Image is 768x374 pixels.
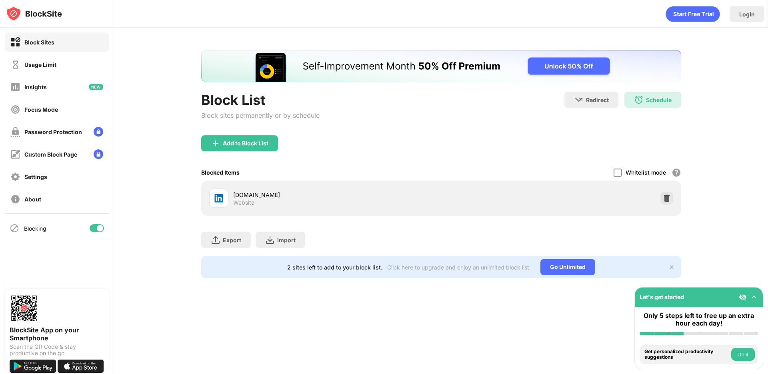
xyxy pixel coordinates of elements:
[644,349,729,360] div: Get personalized productivity suggestions
[58,360,104,373] img: download-on-the-app-store.svg
[387,264,531,271] div: Click here to upgrade and enjoy an unlimited block list.
[666,6,720,22] div: animation
[223,237,241,243] div: Export
[586,97,609,103] div: Redirect
[287,264,382,271] div: 2 sites left to add to your block list.
[24,151,77,158] div: Custom Block Page
[10,60,20,70] img: time-usage-off.svg
[201,50,681,82] iframe: Banner
[10,360,56,373] img: get-it-on-google-play.svg
[640,312,758,327] div: Only 5 steps left to free up an extra hour each day!
[201,169,240,176] div: Blocked Items
[6,6,62,22] img: logo-blocksite.svg
[24,196,41,203] div: About
[731,348,755,361] button: Do it
[24,129,82,135] div: Password Protection
[24,225,46,232] div: Blocking
[89,84,103,90] img: new-icon.svg
[10,223,19,233] img: blocking-icon.svg
[223,140,268,147] div: Add to Block List
[24,39,54,46] div: Block Sites
[10,326,104,342] div: BlockSite App on your Smartphone
[540,259,595,275] div: Go Unlimited
[626,169,666,176] div: Whitelist mode
[201,92,320,108] div: Block List
[10,82,20,92] img: insights-off.svg
[10,194,20,204] img: about-off.svg
[739,293,747,301] img: eye-not-visible.svg
[233,191,441,199] div: [DOMAIN_NAME]
[10,105,20,115] img: focus-off.svg
[201,111,320,119] div: Block sites permanently or by schedule
[739,11,755,18] div: Login
[24,106,58,113] div: Focus Mode
[750,293,758,301] img: omni-setup-toggle.svg
[94,127,103,137] img: lock-menu.svg
[233,199,254,206] div: Website
[94,149,103,159] img: lock-menu.svg
[668,264,675,270] img: x-button.svg
[646,97,672,103] div: Schedule
[10,344,104,356] div: Scan the QR Code & stay productive on the go
[24,173,47,180] div: Settings
[10,149,20,159] img: customize-block-page-off.svg
[10,127,20,137] img: password-protection-off.svg
[10,172,20,182] img: settings-off.svg
[10,294,38,323] img: options-page-qr-code.png
[277,237,296,243] div: Import
[640,294,684,300] div: Let's get started
[10,37,20,47] img: block-on.svg
[24,84,47,90] div: Insights
[24,61,56,68] div: Usage Limit
[214,193,224,203] img: favicons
